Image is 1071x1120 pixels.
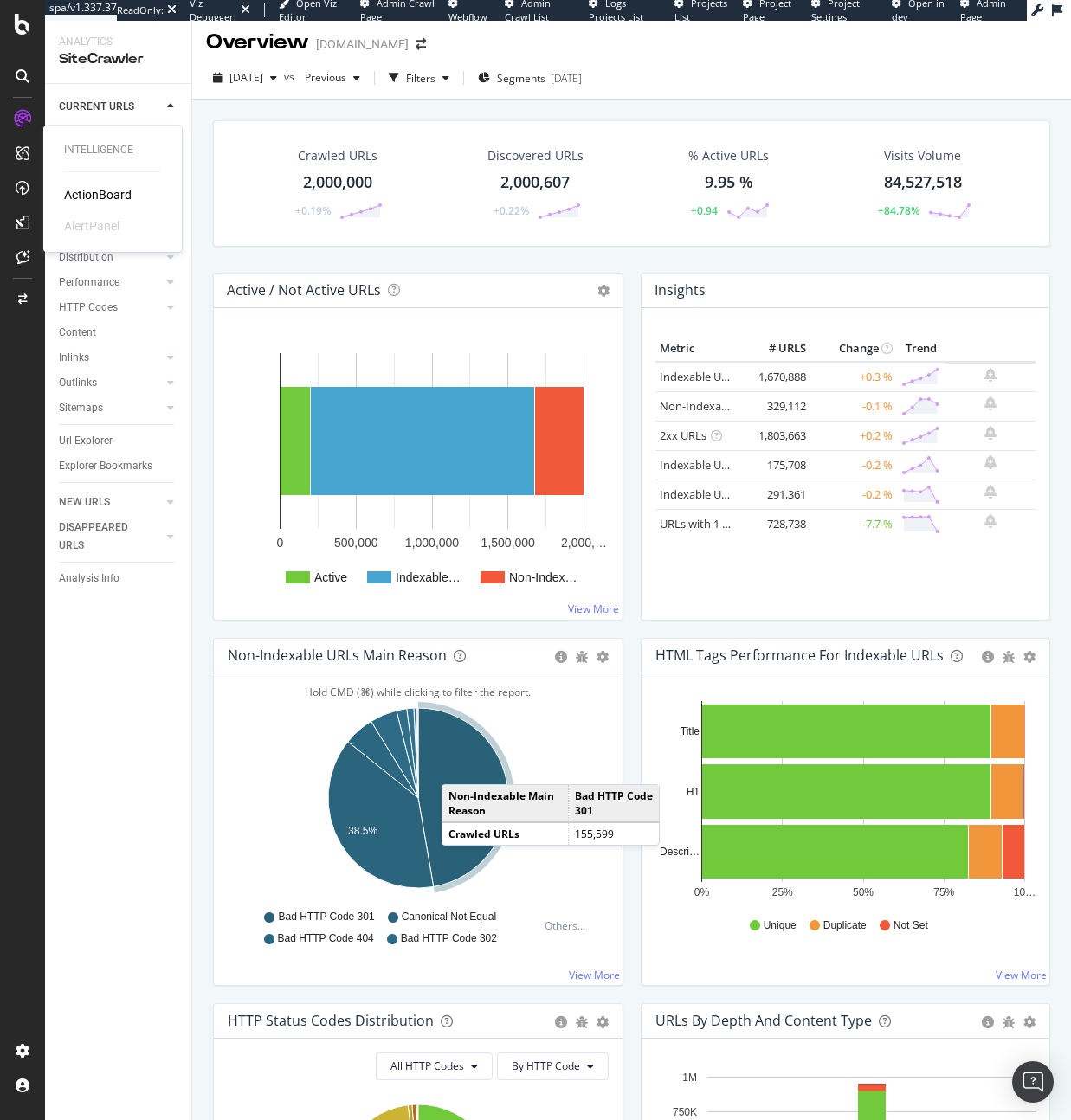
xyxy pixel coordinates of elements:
[59,274,162,292] a: Performance
[1003,1016,1015,1028] div: bug
[402,910,496,924] span: Canonical Not Equal
[1023,1016,1036,1028] div: gear
[852,886,873,898] text: 50%
[59,570,179,588] a: Analysis Info
[59,324,96,342] div: Content
[691,203,718,218] div: +0.94
[334,536,378,550] text: 500,000
[59,349,89,367] div: Inlinks
[894,918,928,933] span: Not Set
[59,374,162,392] a: Outlinks
[660,398,765,414] a: Non-Indexable URLs
[660,457,804,473] a: Indexable URLs with Bad H1
[810,450,897,480] td: -0.2 %
[660,369,739,384] a: Indexable URLs
[59,98,162,116] a: CURRENT URLS
[741,362,810,392] td: 1,670,888
[314,570,347,584] text: Active
[741,480,810,509] td: 291,361
[545,918,593,933] div: Others...
[660,516,787,531] a: URLs with 1 Follow Inlink
[741,450,810,480] td: 175,708
[59,35,177,49] div: Analytics
[376,1052,493,1080] button: All HTTP Codes
[59,274,119,292] div: Performance
[741,391,810,421] td: 329,112
[576,1016,588,1028] div: bug
[597,651,609,663] div: gear
[741,421,810,450] td: 1,803,663
[59,98,134,116] div: CURRENT URLS
[59,299,118,317] div: HTTP Codes
[551,71,582,86] div: [DATE]
[228,336,609,606] div: A chart.
[298,70,346,85] span: Previous
[406,71,435,86] div: Filters
[660,428,706,443] a: 2xx URLs
[396,570,461,584] text: Indexable…
[884,171,962,194] div: 84,527,518
[1023,651,1036,663] div: gear
[401,931,497,946] span: Bad HTTP Code 302
[59,457,179,475] a: Explorer Bookmarks
[512,1059,580,1073] span: By HTTP Code
[655,336,742,362] th: Metric
[278,931,374,946] span: Bad HTTP Code 404
[59,570,119,588] div: Analysis Info
[277,536,284,550] text: 0
[933,886,954,898] text: 75%
[555,1016,567,1028] div: circle-info
[59,349,162,367] a: Inlinks
[741,509,810,538] td: 728,738
[568,785,659,822] td: Bad HTTP Code 301
[688,147,769,164] div: % Active URLs
[227,279,381,302] h4: Active / Not Active URLs
[694,886,709,898] text: 0%
[741,336,810,362] th: # URLS
[59,49,177,69] div: SiteCrawler
[228,701,609,902] svg: A chart.
[442,785,568,822] td: Non-Indexable Main Reason
[984,485,997,499] div: bell-plus
[982,1016,994,1028] div: circle-info
[655,1012,872,1029] div: URLs by Depth and Content Type
[810,362,897,392] td: +0.3 %
[500,171,570,194] div: 2,000,607
[228,647,447,664] div: Non-Indexable URLs Main Reason
[982,651,994,663] div: circle-info
[348,825,377,837] text: 38.5%
[64,217,119,235] div: AlertPanel
[64,186,132,203] div: ActionBoard
[984,455,997,469] div: bell-plus
[660,486,848,502] a: Indexable URLs with Bad Description
[810,480,897,509] td: -0.2 %
[1012,1061,1054,1103] div: Open Intercom Messenger
[764,918,797,933] span: Unique
[59,399,162,417] a: Sitemaps
[569,968,620,982] a: View More
[59,399,103,417] div: Sitemaps
[59,374,97,392] div: Outlinks
[597,285,610,297] i: Options
[228,1012,434,1029] div: HTTP Status Codes Distribution
[568,822,659,845] td: 155,599
[705,171,753,194] div: 9.95 %
[206,28,309,57] div: Overview
[442,822,568,845] td: Crawled URLs
[59,518,146,555] div: DISAPPEARED URLS
[295,203,331,218] div: +0.19%
[59,123,100,141] div: Overview
[59,123,179,141] a: Overview
[810,509,897,538] td: -7.7 %
[597,1016,609,1028] div: gear
[561,536,607,550] text: 2,000,…
[206,64,284,92] button: [DATE]
[448,10,487,23] span: Webflow
[682,1072,697,1084] text: 1M
[984,368,997,382] div: bell-plus
[672,1106,696,1118] text: 750K
[416,38,426,50] div: arrow-right-arrow-left
[984,396,997,410] div: bell-plus
[298,64,367,92] button: Previous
